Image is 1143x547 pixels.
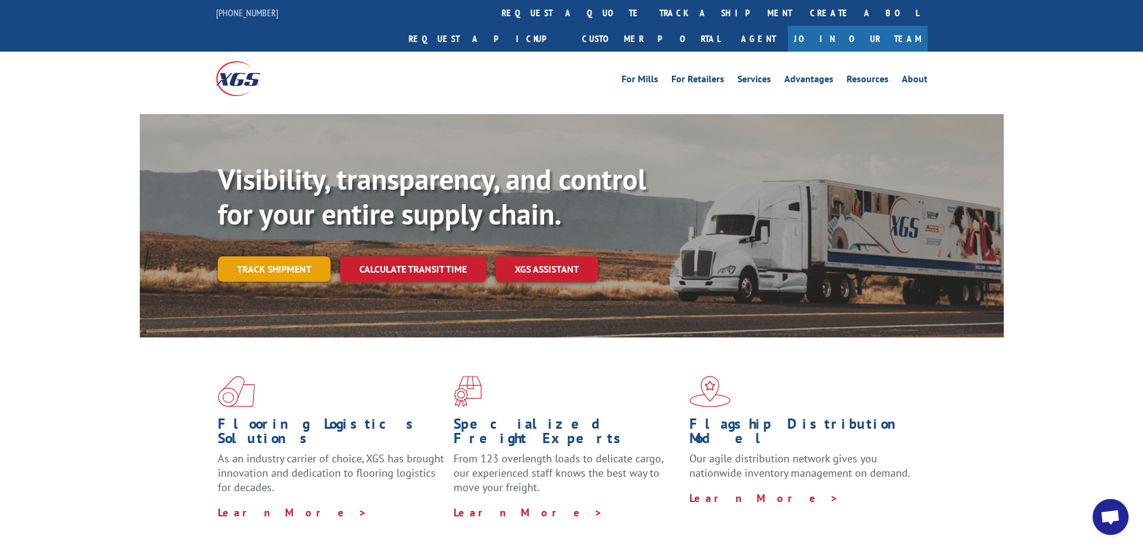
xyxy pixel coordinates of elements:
[496,256,598,282] a: XGS ASSISTANT
[218,160,646,232] b: Visibility, transparency, and control for your entire supply chain.
[340,256,486,282] a: Calculate transit time
[218,376,255,407] img: xgs-icon-total-supply-chain-intelligence-red
[902,74,928,88] a: About
[671,74,724,88] a: For Retailers
[847,74,889,88] a: Resources
[218,506,367,519] a: Learn More >
[729,26,788,52] a: Agent
[689,417,916,452] h1: Flagship Distribution Model
[737,74,771,88] a: Services
[784,74,833,88] a: Advantages
[400,26,573,52] a: Request a pickup
[454,452,680,505] p: From 123 overlength loads to delicate cargo, our experienced staff knows the best way to move you...
[218,256,331,282] a: Track shipment
[689,491,839,505] a: Learn More >
[689,452,910,480] span: Our agile distribution network gives you nationwide inventory management on demand.
[218,417,445,452] h1: Flooring Logistics Solutions
[1093,499,1129,535] div: Open chat
[622,74,658,88] a: For Mills
[454,506,603,519] a: Learn More >
[454,376,482,407] img: xgs-icon-focused-on-flooring-red
[689,376,731,407] img: xgs-icon-flagship-distribution-model-red
[788,26,928,52] a: Join Our Team
[216,7,278,19] a: [PHONE_NUMBER]
[218,452,444,494] span: As an industry carrier of choice, XGS has brought innovation and dedication to flooring logistics...
[573,26,729,52] a: Customer Portal
[454,417,680,452] h1: Specialized Freight Experts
